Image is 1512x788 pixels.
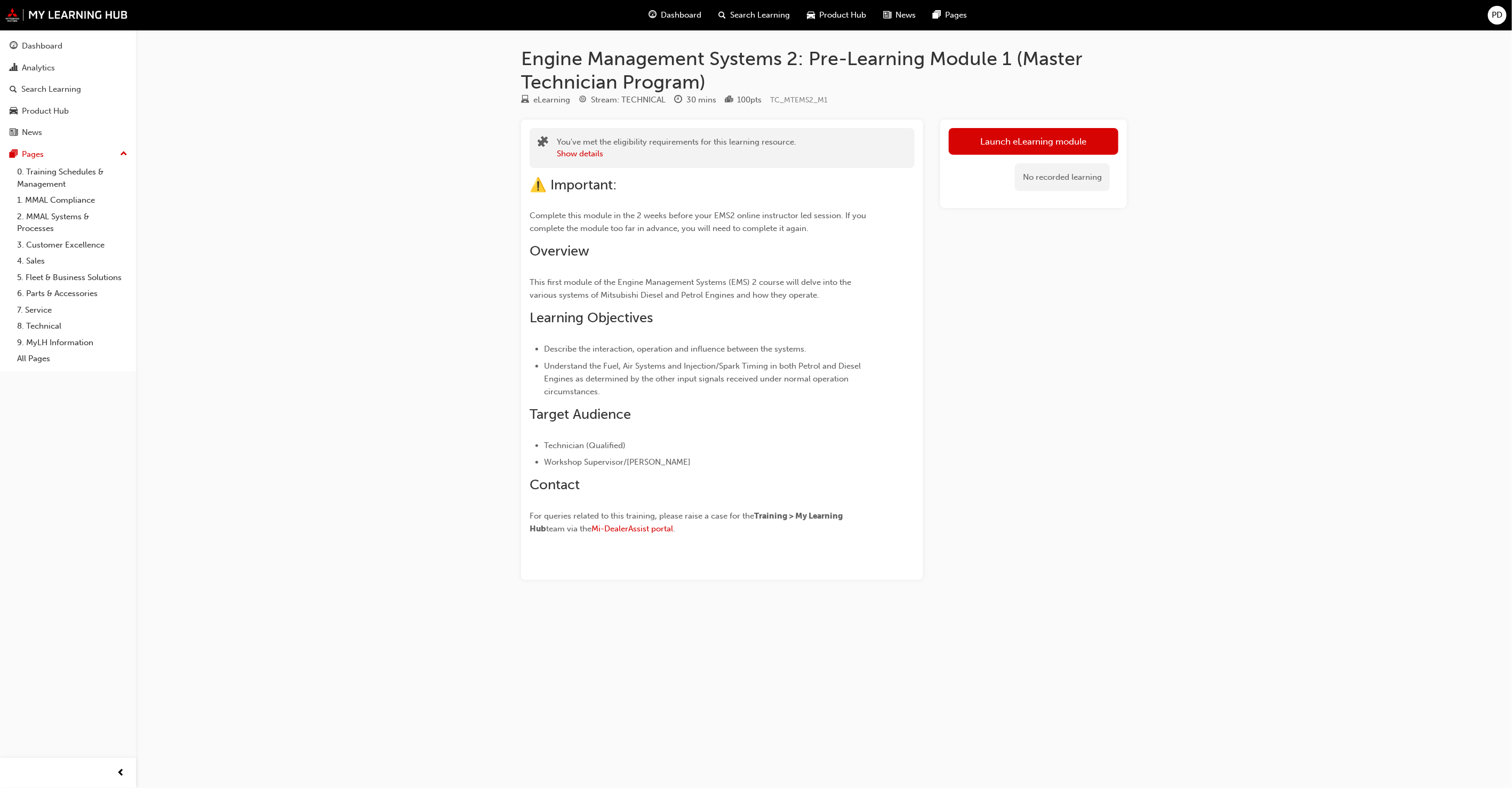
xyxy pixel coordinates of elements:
[13,192,132,209] a: 1. MMAL Compliance
[4,123,132,142] a: News
[13,285,132,302] a: 6. Parts & Accessories
[22,40,62,52] div: Dashboard
[546,524,591,534] span: team via the
[120,147,127,161] span: up-icon
[674,95,682,105] span: clock-icon
[530,511,754,521] span: For queries related to this training, please raise a case for the
[530,277,853,300] span: This first module of the Engine Management Systems (EMS) 2 course will delve into the various sys...
[1488,6,1507,25] button: PD
[799,4,875,26] a: car-iconProduct Hub
[557,148,603,160] button: Show details
[579,95,587,105] span: target-icon
[10,128,18,138] span: news-icon
[807,9,815,22] span: car-icon
[544,344,806,354] span: Describe the interaction, operation and influence between the systems.
[641,4,710,26] a: guage-iconDashboard
[117,767,125,780] span: prev-icon
[521,95,529,105] span: learningResourceType_ELEARNING-icon
[884,9,892,22] span: news-icon
[22,126,42,139] div: News
[719,9,726,22] span: search-icon
[710,4,799,26] a: search-iconSearch Learning
[22,62,55,74] div: Analytics
[949,128,1118,155] a: Launch eLearning module
[661,9,702,21] span: Dashboard
[946,9,967,21] span: Pages
[725,95,733,105] span: podium-icon
[22,148,44,161] div: Pages
[896,9,916,21] span: News
[649,9,657,22] span: guage-icon
[22,105,69,117] div: Product Hub
[820,9,867,21] span: Product Hub
[530,406,631,423] span: Target Audience
[544,361,863,396] span: Understand the Fuel, Air Systems and Injection/Spark Timing in both Petrol and Diesel Engines as ...
[530,511,844,534] span: Training > My Learning Hub
[21,83,81,95] div: Search Learning
[725,93,762,107] div: Points
[4,58,132,78] a: Analytics
[875,4,925,26] a: news-iconNews
[10,107,18,116] span: car-icon
[530,309,653,326] span: Learning Objectives
[737,94,762,106] div: 100 pts
[530,476,580,493] span: Contact
[13,237,132,253] a: 3. Customer Excellence
[4,79,132,99] a: Search Learning
[673,524,675,534] span: .
[530,211,868,233] span: Complete this module in the 2 weeks before your EMS2 online instructor led session. If you comple...
[4,34,132,145] button: DashboardAnalyticsSearch LearningProduct HubNews
[1015,163,1110,192] div: No recorded learning
[557,136,796,160] div: You've met the eligibility requirements for this learning resource.
[521,47,1127,93] h1: Engine Management Systems 2: Pre-Learning Module 1 (Master Technician Program)
[13,351,132,367] a: All Pages
[13,164,132,192] a: 0. Training Schedules & Management
[521,93,570,107] div: Type
[10,85,17,94] span: search-icon
[579,93,666,107] div: Stream
[4,145,132,164] button: Pages
[13,335,132,351] a: 9. MyLH Information
[591,94,666,106] div: Stream: TECHNICAL
[925,4,976,26] a: pages-iconPages
[13,269,132,286] a: 5. Fleet & Business Solutions
[4,36,132,56] a: Dashboard
[10,42,18,51] span: guage-icon
[533,94,570,106] div: eLearning
[530,177,617,193] span: ⚠️ Important:
[674,93,716,107] div: Duration
[13,253,132,269] a: 4. Sales
[5,8,128,22] img: mmal
[10,150,18,160] span: pages-icon
[4,101,132,121] a: Product Hub
[13,209,132,237] a: 2. MMAL Systems & Processes
[13,318,132,335] a: 8. Technical
[933,9,941,22] span: pages-icon
[770,95,828,105] span: Learning resource code
[591,524,673,534] a: Mi-DealerAssist portal
[13,302,132,319] a: 7. Service
[1492,9,1503,21] span: PD
[731,9,790,21] span: Search Learning
[10,63,18,73] span: chart-icon
[544,441,626,450] span: Technician (Qualified)
[544,457,691,467] span: Workshop Supervisor/[PERSON_NAME]
[686,94,716,106] div: 30 mins
[530,243,589,259] span: Overview
[538,137,548,149] span: puzzle-icon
